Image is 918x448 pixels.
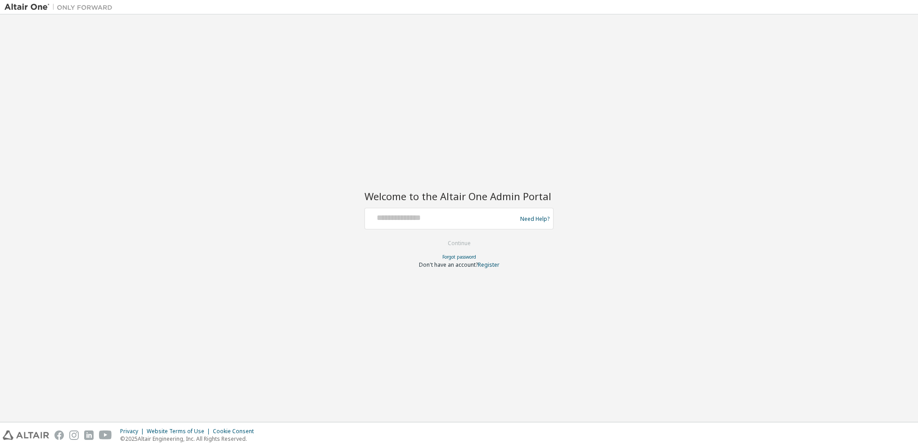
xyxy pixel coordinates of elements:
img: instagram.svg [69,430,79,440]
img: facebook.svg [54,430,64,440]
img: linkedin.svg [84,430,94,440]
h2: Welcome to the Altair One Admin Portal [364,190,553,202]
img: Altair One [4,3,117,12]
div: Website Terms of Use [147,428,213,435]
p: © 2025 Altair Engineering, Inc. All Rights Reserved. [120,435,259,443]
span: Don't have an account? [419,261,478,269]
a: Register [478,261,499,269]
img: altair_logo.svg [3,430,49,440]
a: Forgot password [442,254,476,260]
div: Cookie Consent [213,428,259,435]
img: youtube.svg [99,430,112,440]
div: Privacy [120,428,147,435]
